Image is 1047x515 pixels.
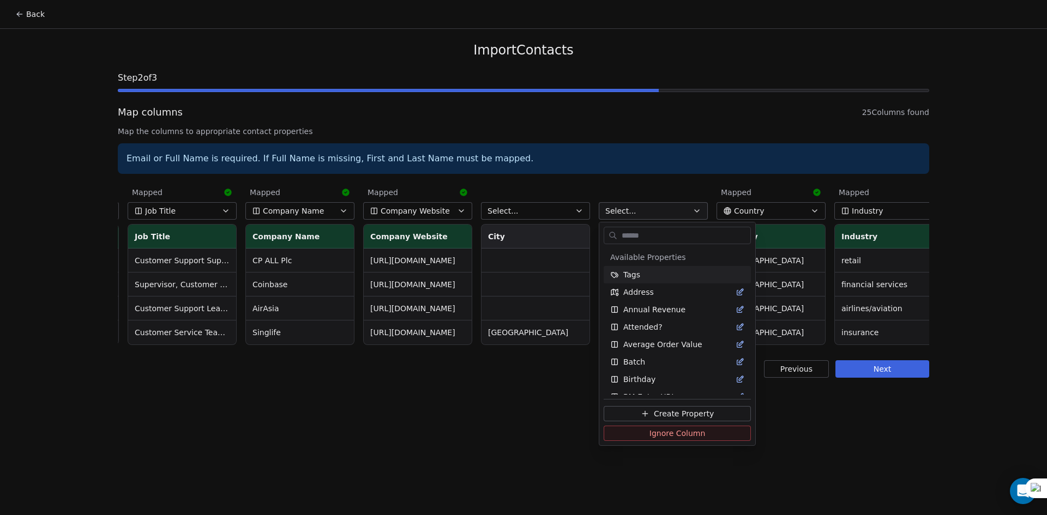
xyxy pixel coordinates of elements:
button: Create Property [604,406,751,421]
span: Birthday [623,374,655,385]
span: Create Property [654,408,714,419]
span: Available Properties [610,252,686,263]
span: Attended? [623,322,663,332]
span: Tags [623,269,640,280]
span: Annual Revenue [623,304,685,315]
button: Ignore Column [604,426,751,441]
span: Address [623,287,654,298]
span: BM Enter URL [623,391,676,402]
span: Batch [623,356,645,367]
span: Ignore Column [649,428,706,439]
span: Average Order Value [623,339,702,350]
